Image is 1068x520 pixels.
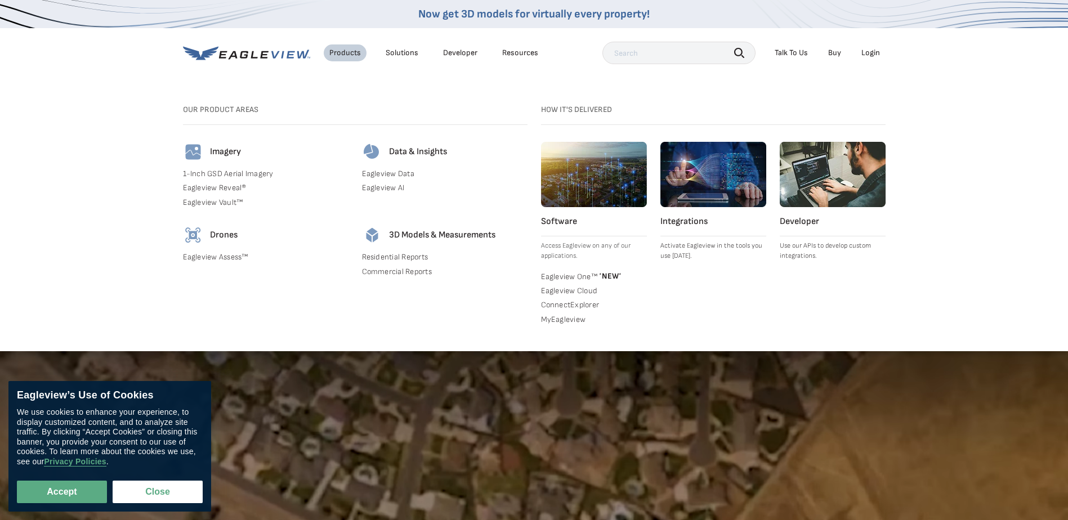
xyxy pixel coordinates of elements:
[183,225,203,245] img: drones-icon.svg
[183,198,348,208] a: Eagleview Vault™
[386,48,418,58] div: Solutions
[362,169,528,179] a: Eagleview Data
[861,48,880,58] div: Login
[183,142,203,162] img: imagery-icon.svg
[541,300,647,310] a: ConnectExplorer
[418,7,650,21] a: Now get 3D models for virtually every property!
[541,241,647,261] p: Access Eagleview on any of our applications.
[541,142,647,207] img: software.webp
[660,241,766,261] p: Activate Eagleview in the tools you use [DATE].
[780,216,886,227] h4: Developer
[362,183,528,193] a: Eagleview AI
[541,315,647,325] a: MyEagleview
[183,169,348,179] a: 1-Inch GSD Aerial Imagery
[660,216,766,227] h4: Integrations
[775,48,808,58] div: Talk To Us
[597,271,622,281] span: NEW
[44,457,106,467] a: Privacy Policies
[183,105,528,115] h3: Our Product Areas
[17,389,203,402] div: Eagleview’s Use of Cookies
[443,48,477,58] a: Developer
[502,48,538,58] div: Resources
[210,146,241,158] h4: Imagery
[362,142,382,162] img: data-icon.svg
[780,142,886,261] a: Developer Use our APIs to develop custom integrations.
[780,142,886,207] img: developer.webp
[183,183,348,193] a: Eagleview Reveal®
[17,407,203,467] div: We use cookies to enhance your experience, to display customized content, and to analyze site tra...
[113,481,203,503] button: Close
[210,230,238,241] h4: Drones
[660,142,766,207] img: integrations.webp
[329,48,361,58] div: Products
[828,48,841,58] a: Buy
[362,267,528,277] a: Commercial Reports
[183,252,348,262] a: Eagleview Assess™
[389,230,495,241] h4: 3D Models & Measurements
[660,142,766,261] a: Integrations Activate Eagleview in the tools you use [DATE].
[780,241,886,261] p: Use our APIs to develop custom integrations.
[541,216,647,227] h4: Software
[602,42,756,64] input: Search
[541,105,886,115] h3: How it's Delivered
[541,286,647,296] a: Eagleview Cloud
[362,252,528,262] a: Residential Reports
[541,270,647,281] a: Eagleview One™ *NEW*
[362,225,382,245] img: 3d-models-icon.svg
[17,481,107,503] button: Accept
[389,146,447,158] h4: Data & Insights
